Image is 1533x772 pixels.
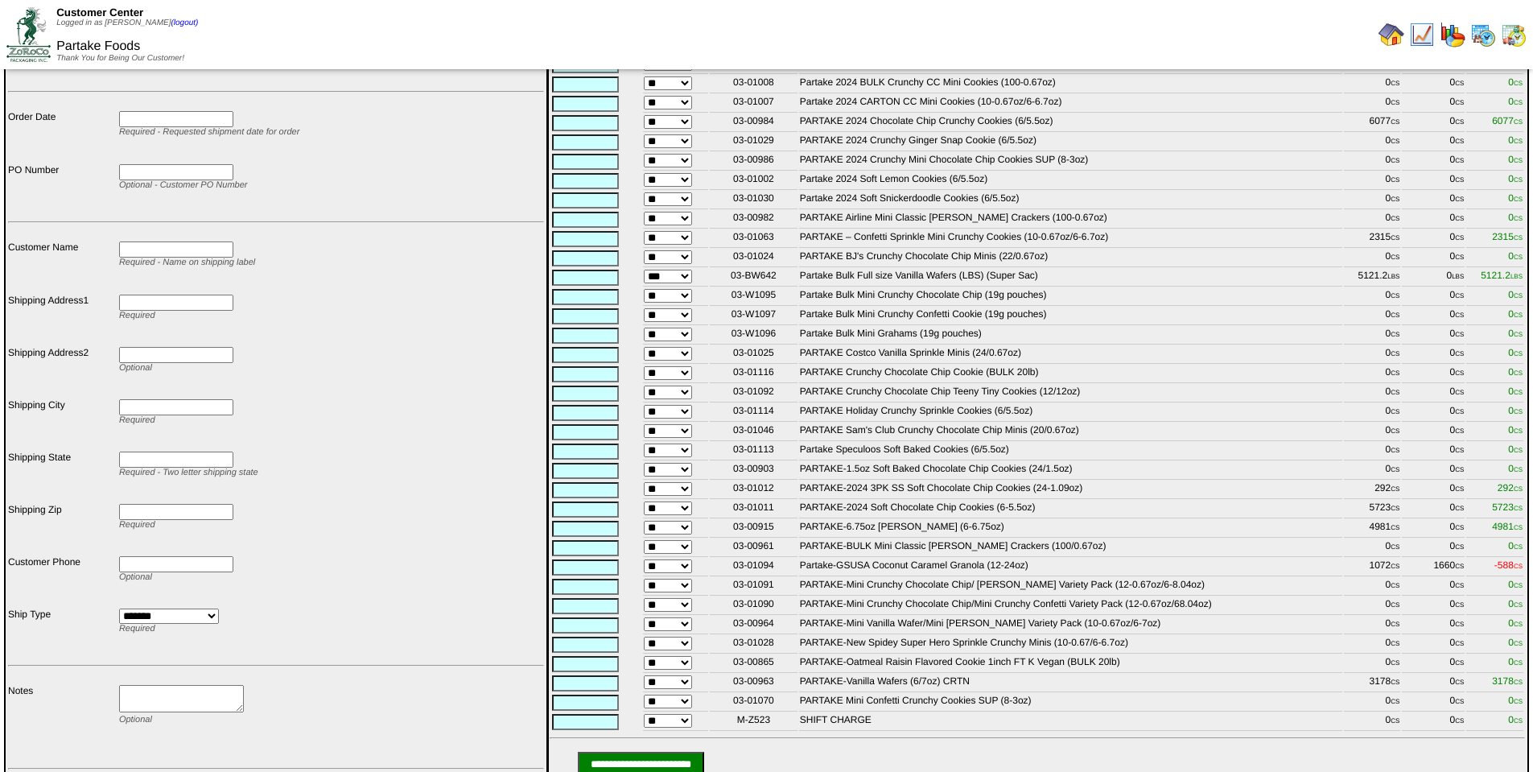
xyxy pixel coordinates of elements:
td: 03-01070 [710,694,797,712]
td: 0 [1344,578,1401,596]
span: 0 [1508,424,1523,436]
span: CS [1514,408,1523,415]
span: 0 [1508,173,1523,184]
span: CS [1391,331,1399,338]
span: CS [1514,215,1523,222]
td: Partake Bulk Mini Crunchy Chocolate Chip (19g pouches) [799,288,1342,306]
td: PARTAKE – Confetti Sprinkle Mini Crunchy Cookies (10-0.67oz/6-6.7oz) [799,230,1342,248]
td: 03-01029 [710,134,797,151]
td: 0 [1402,520,1465,538]
td: Shipping Address2 [7,346,117,397]
span: 292 [1498,482,1523,493]
span: CS [1391,505,1399,512]
span: 6077 [1492,115,1523,126]
span: CS [1514,601,1523,609]
td: 03-01025 [710,346,797,364]
td: 0 [1344,694,1401,712]
td: 03-01024 [710,250,797,267]
span: CS [1455,505,1464,512]
td: 03-00865 [710,655,797,673]
span: CS [1514,621,1523,628]
span: CS [1391,254,1399,261]
td: PARTAKE Mini Confetti Crunchy Cookies SUP (8‐3oz) [799,694,1342,712]
td: PARTAKE Sam's Club Crunchy Chocolate Chip Minis (20/0.67oz) [799,423,1342,441]
span: CS [1455,466,1464,473]
span: Optional - Customer PO Number [119,180,248,190]
td: Notes [7,684,117,761]
td: Ship Type [7,608,117,657]
td: PARTAKE Crunchy Chocolate Chip Cookie (BULK 20lb) [799,365,1342,383]
span: CS [1455,582,1464,589]
td: 0 [1344,539,1401,557]
span: 0 [1508,405,1523,416]
td: 0 [1344,346,1401,364]
span: CS [1391,157,1399,164]
td: PO Number [7,163,117,214]
td: 0 [1402,501,1465,518]
td: 0 [1402,346,1465,364]
span: CS [1455,447,1464,454]
span: CS [1455,138,1464,145]
span: CS [1455,157,1464,164]
td: Shipping State [7,451,117,502]
td: 292 [1344,481,1401,499]
span: 0 [1508,134,1523,146]
span: CS [1391,543,1399,551]
span: CS [1455,312,1464,319]
span: Required [119,520,155,530]
td: 0 [1402,597,1465,615]
span: CS [1514,350,1523,357]
span: LBS [1452,273,1464,280]
td: PARTAKE Airline Mini Classic [PERSON_NAME] Crackers (100-0.67oz) [799,211,1342,229]
span: CS [1391,389,1399,396]
span: 0 [1508,386,1523,397]
td: 0 [1344,134,1401,151]
span: Logged in as [PERSON_NAME] [56,19,198,27]
span: 0 [1508,192,1523,204]
td: 4981 [1344,520,1401,538]
td: 03-00964 [710,617,797,634]
span: 0 [1508,444,1523,455]
td: 0 [1344,288,1401,306]
td: 03-00961 [710,539,797,557]
td: 03-BW642 [710,269,797,287]
td: 03-01114 [710,404,797,422]
span: 0 [1508,308,1523,320]
span: CS [1391,524,1399,531]
td: 0 [1402,578,1465,596]
td: 0 [1402,462,1465,480]
td: 0 [1344,617,1401,634]
span: CS [1391,215,1399,222]
td: Partake-GSUSA Coconut Caramel Granola (12-24oz) [799,559,1342,576]
span: 0 [1508,250,1523,262]
span: CS [1514,447,1523,454]
td: 0 [1402,385,1465,403]
td: 0 [1402,365,1465,383]
span: Thank You for Being Our Customer! [56,54,184,63]
td: PARTAKE-2024 Soft Chocolate Chip Cookies (6-5.5oz) [799,501,1342,518]
td: 03-00984 [710,114,797,132]
td: 0 [1402,192,1465,209]
span: 0 [1508,637,1523,648]
td: 03-W1097 [710,308,797,325]
td: 0 [1402,288,1465,306]
td: 03-W1095 [710,288,797,306]
img: home.gif [1378,22,1404,47]
span: CS [1455,485,1464,493]
span: CS [1391,408,1399,415]
span: CS [1391,640,1399,647]
span: CS [1455,659,1464,667]
span: CS [1391,563,1399,570]
td: 0 [1344,172,1401,190]
span: 0 [1508,598,1523,609]
span: Optional [119,572,152,582]
span: Required - Name on shipping label [119,258,255,267]
span: LBS [1387,273,1399,280]
span: CS [1391,659,1399,667]
span: CS [1391,138,1399,145]
span: 0 [1508,695,1523,706]
span: CS [1391,234,1399,242]
span: CS [1514,292,1523,299]
span: CS [1514,234,1523,242]
span: 0 [1508,328,1523,339]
